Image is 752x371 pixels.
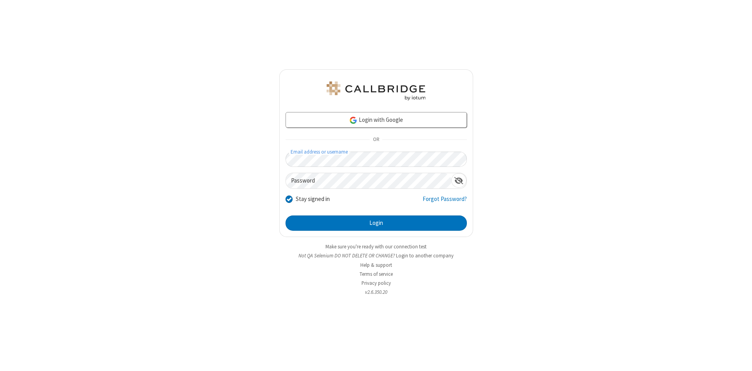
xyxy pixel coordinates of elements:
li: v2.6.350.20 [279,288,473,296]
li: Not QA Selenium DO NOT DELETE OR CHANGE? [279,252,473,259]
button: Login to another company [396,252,454,259]
a: Make sure you're ready with our connection test [325,243,427,250]
a: Privacy policy [362,280,391,286]
a: Login with Google [286,112,467,128]
label: Stay signed in [296,195,330,204]
span: OR [370,134,382,145]
a: Terms of service [360,271,393,277]
input: Password [286,173,451,188]
button: Login [286,215,467,231]
iframe: Chat [732,351,746,366]
input: Email address or username [286,152,467,167]
div: Show password [451,173,466,188]
a: Forgot Password? [423,195,467,210]
a: Help & support [360,262,392,268]
img: QA Selenium DO NOT DELETE OR CHANGE [325,81,427,100]
img: google-icon.png [349,116,358,125]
